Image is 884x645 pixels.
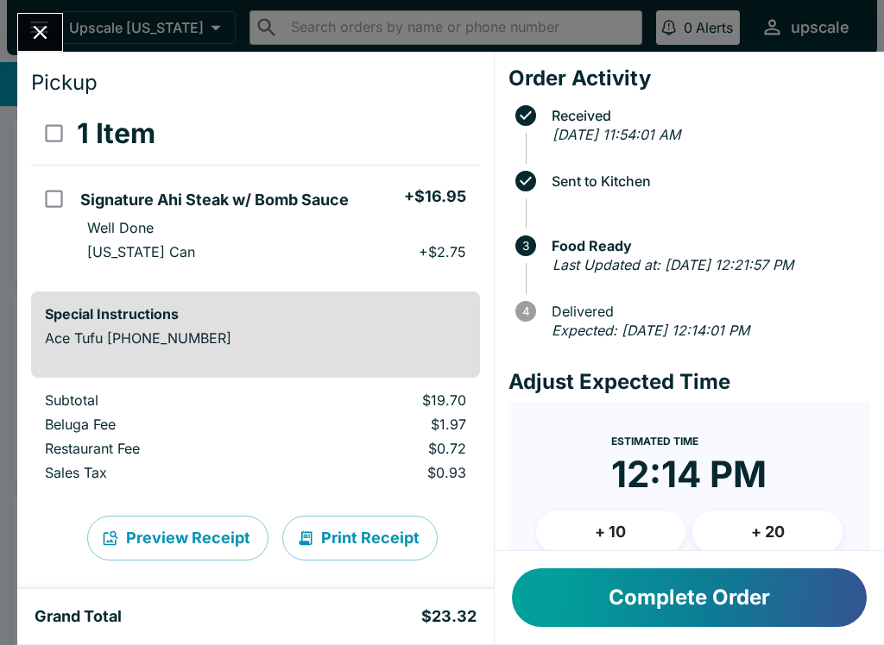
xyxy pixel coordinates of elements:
[31,70,98,95] span: Pickup
[45,416,274,433] p: Beluga Fee
[421,606,477,627] h5: $23.32
[543,304,870,319] span: Delivered
[552,126,680,143] em: [DATE] 11:54:01 AM
[31,103,480,278] table: orders table
[45,440,274,457] p: Restaurant Fee
[543,238,870,254] span: Food Ready
[419,243,466,260] p: + $2.75
[508,369,870,395] h4: Adjust Expected Time
[87,219,154,236] p: Well Done
[77,116,155,151] h3: 1 Item
[611,435,698,448] span: Estimated Time
[552,322,749,339] em: Expected: [DATE] 12:14:01 PM
[45,464,274,481] p: Sales Tax
[301,464,465,481] p: $0.93
[35,606,122,627] h5: Grand Total
[611,452,767,497] time: 12:14 PM
[543,173,870,189] span: Sent to Kitchen
[45,391,274,409] p: Subtotal
[18,14,62,51] button: Close
[512,568,867,627] button: Complete Order
[552,256,793,273] em: Last Updated at: [DATE] 12:21:57 PM
[87,243,195,260] p: [US_STATE] Can
[31,391,480,488] table: orders table
[301,391,465,409] p: $19.70
[692,510,843,554] button: + 20
[543,108,870,123] span: Received
[282,516,438,560] button: Print Receipt
[522,239,529,253] text: 3
[404,186,466,207] h5: + $16.95
[45,329,466,347] p: Ace Tufu [PHONE_NUMBER]
[301,440,465,457] p: $0.72
[80,190,349,210] h5: Signature Ahi Steak w/ Bomb Sauce
[521,304,529,318] text: 4
[536,510,686,554] button: + 10
[87,516,268,560] button: Preview Receipt
[45,305,466,322] h6: Special Instructions
[508,66,870,91] h4: Order Activity
[301,416,465,433] p: $1.97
